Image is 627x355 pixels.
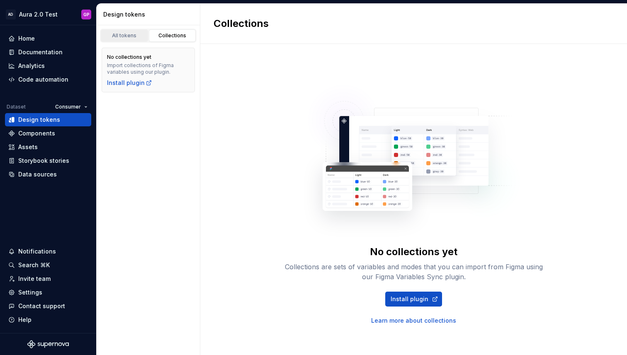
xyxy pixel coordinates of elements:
div: Storybook stories [18,157,69,165]
a: Documentation [5,46,91,59]
div: Data sources [18,170,57,179]
a: Components [5,127,91,140]
div: Analytics [18,62,45,70]
a: Install plugin [107,79,152,87]
div: Search ⌘K [18,261,50,269]
div: Components [18,129,55,138]
a: Analytics [5,59,91,72]
span: Install plugin [391,295,428,303]
div: All tokens [104,32,145,39]
div: Notifications [18,247,56,256]
div: Help [18,316,32,324]
a: Invite team [5,272,91,285]
button: ADAura 2.0 TestGP [2,5,95,23]
button: Consumer [51,101,91,113]
div: Import collections of Figma variables using our plugin. [107,62,190,75]
button: Notifications [5,245,91,258]
span: Consumer [55,104,81,110]
a: Install plugin [385,292,442,307]
a: Storybook stories [5,154,91,167]
svg: Supernova Logo [27,340,69,348]
button: Search ⌘K [5,258,91,272]
div: Collections are sets of variables and modes that you can import from Figma using our Figma Variab... [281,262,547,282]
div: Dataset [7,104,26,110]
a: Design tokens [5,113,91,126]
div: GP [83,11,90,18]
div: Home [18,34,35,43]
div: Contact support [18,302,65,310]
div: Code automation [18,75,68,84]
button: Contact support [5,299,91,313]
div: Design tokens [18,116,60,124]
a: Assets [5,140,91,154]
a: Learn more about collections [371,316,456,325]
div: Design tokens [103,10,197,19]
div: Invite team [18,275,51,283]
button: Help [5,313,91,326]
div: Documentation [18,48,63,56]
div: AD [6,10,16,19]
div: No collections yet [107,54,151,60]
div: Assets [18,143,38,151]
a: Settings [5,286,91,299]
div: No collections yet [370,245,457,258]
div: Aura 2.0 Test [19,10,58,19]
div: Settings [18,288,42,297]
h2: Collections [214,17,269,30]
a: Data sources [5,168,91,181]
div: Collections [152,32,193,39]
a: Home [5,32,91,45]
a: Code automation [5,73,91,86]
